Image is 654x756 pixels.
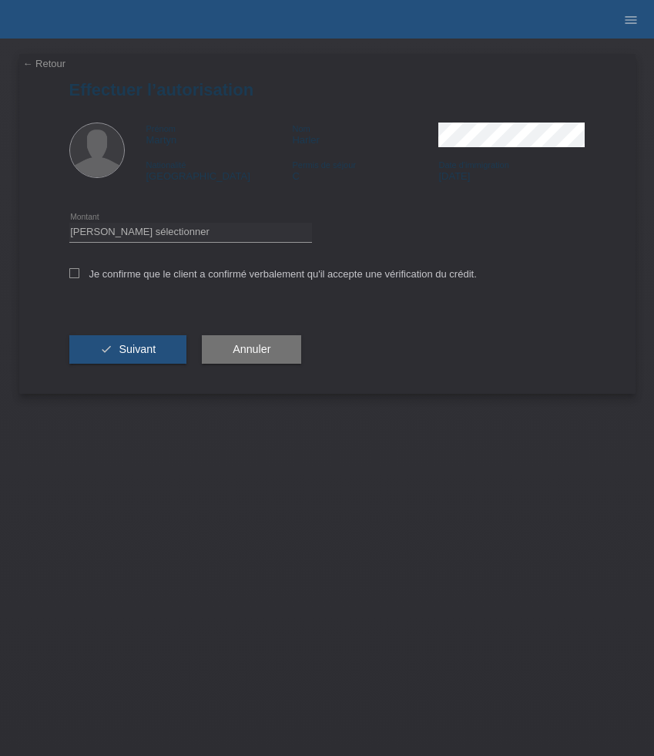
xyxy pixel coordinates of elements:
[69,335,187,365] button: check Suivant
[615,15,646,24] a: menu
[69,268,477,280] label: Je confirme que le client a confirmé verbalement qu'il accepte une vérification du crédit.
[119,343,156,355] span: Suivant
[438,160,508,170] span: Date d'immigration
[146,124,176,133] span: Prénom
[292,123,438,146] div: Harler
[69,80,585,99] h1: Effectuer l’autorisation
[146,159,293,182] div: [GEOGRAPHIC_DATA]
[233,343,270,355] span: Annuler
[202,335,301,365] button: Annuler
[438,159,585,182] div: [DATE]
[292,124,310,133] span: Nom
[100,343,112,355] i: check
[623,12,639,28] i: menu
[292,159,438,182] div: C
[292,160,356,170] span: Permis de séjour
[146,160,186,170] span: Nationalité
[23,58,66,69] a: ← Retour
[146,123,293,146] div: Martyn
